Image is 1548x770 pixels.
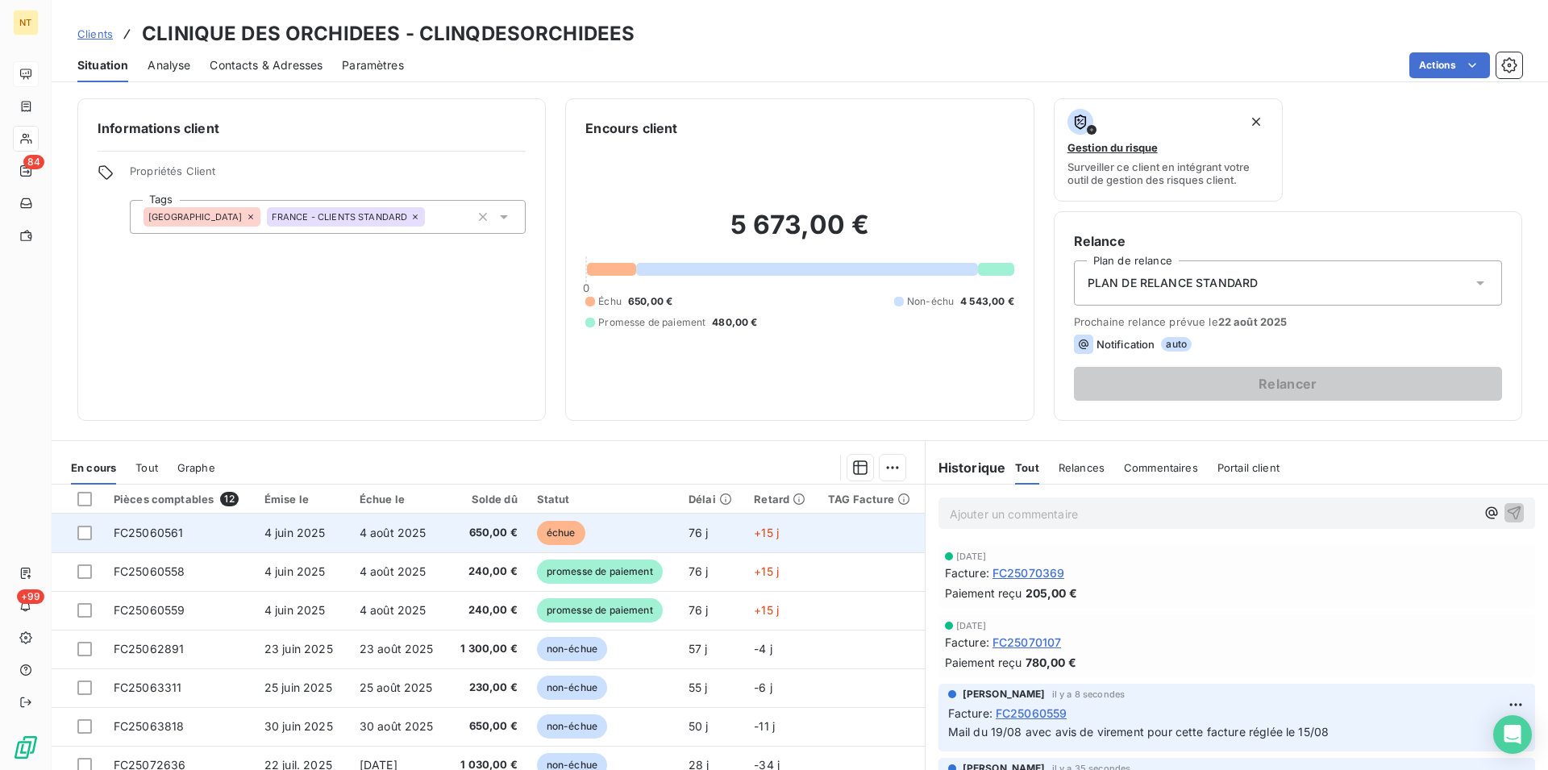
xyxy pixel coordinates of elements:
span: FRANCE - CLIENTS STANDARD [272,212,408,222]
span: 480,00 € [712,315,757,330]
span: Facture : [945,634,989,651]
span: auto [1161,337,1192,352]
h6: Relance [1074,231,1502,251]
span: PLAN DE RELANCE STANDARD [1088,275,1259,291]
span: 22 août 2025 [1218,315,1288,328]
span: Analyse [148,57,190,73]
span: 50 j [689,719,709,733]
h6: Encours client [585,119,677,138]
span: -11 j [754,719,775,733]
span: Notification [1096,338,1155,351]
span: 650,00 € [457,525,518,541]
span: Échu [598,294,622,309]
span: non-échue [537,676,607,700]
span: Situation [77,57,128,73]
span: 25 juin 2025 [264,681,332,694]
span: 4 août 2025 [360,564,427,578]
span: 1 300,00 € [457,641,518,657]
span: Gestion du risque [1067,141,1158,154]
div: TAG Facture [828,493,914,506]
span: +15 j [754,603,779,617]
span: Contacts & Adresses [210,57,322,73]
span: Portail client [1217,461,1280,474]
span: promesse de paiement [537,560,663,584]
span: En cours [71,461,116,474]
span: FC25060558 [114,564,185,578]
span: il y a 8 secondes [1052,689,1126,699]
span: 23 juin 2025 [264,642,333,656]
div: Statut [537,493,669,506]
span: Relances [1059,461,1105,474]
span: Graphe [177,461,215,474]
span: [DATE] [956,551,987,561]
span: promesse de paiement [537,598,663,622]
span: Paiement reçu [945,585,1022,601]
img: Logo LeanPay [13,735,39,760]
span: FC25070107 [992,634,1062,651]
span: Prochaine relance prévue le [1074,315,1502,328]
span: Facture : [945,564,989,581]
span: Facture : [948,705,992,722]
span: FC25070369 [992,564,1065,581]
span: FC25063311 [114,681,182,694]
span: Clients [77,27,113,40]
span: 76 j [689,526,709,539]
span: 230,00 € [457,680,518,696]
span: FC25062891 [114,642,185,656]
span: Commentaires [1124,461,1198,474]
span: 4 août 2025 [360,526,427,539]
span: [PERSON_NAME] [963,687,1046,701]
div: NT [13,10,39,35]
h2: 5 673,00 € [585,209,1013,257]
button: Actions [1409,52,1490,78]
a: Clients [77,26,113,42]
h6: Informations client [98,119,526,138]
button: Gestion du risqueSurveiller ce client en intégrant votre outil de gestion des risques client. [1054,98,1284,202]
span: FC25060559 [114,603,185,617]
button: Relancer [1074,367,1502,401]
span: 780,00 € [1026,654,1076,671]
span: 57 j [689,642,708,656]
span: 205,00 € [1026,585,1077,601]
span: -4 j [754,642,772,656]
span: 30 juin 2025 [264,719,333,733]
h6: Historique [926,458,1006,477]
span: 4 543,00 € [960,294,1014,309]
span: échue [537,521,585,545]
span: 4 juin 2025 [264,603,326,617]
div: Solde dû [457,493,518,506]
span: 240,00 € [457,602,518,618]
span: 4 août 2025 [360,603,427,617]
span: [GEOGRAPHIC_DATA] [148,212,243,222]
span: Promesse de paiement [598,315,705,330]
span: 76 j [689,603,709,617]
span: Surveiller ce client en intégrant votre outil de gestion des risques client. [1067,160,1270,186]
span: 240,00 € [457,564,518,580]
span: 23 août 2025 [360,642,434,656]
span: [DATE] [956,621,987,631]
span: 12 [220,492,238,506]
span: FC25063818 [114,719,185,733]
input: Ajouter une valeur [425,210,438,224]
span: 76 j [689,564,709,578]
span: 0 [583,281,589,294]
span: 650,00 € [457,718,518,735]
div: Émise le [264,493,340,506]
span: Paramètres [342,57,404,73]
div: Délai [689,493,734,506]
div: Pièces comptables [114,492,245,506]
div: Open Intercom Messenger [1493,715,1532,754]
a: 84 [13,158,38,184]
span: +15 j [754,526,779,539]
span: Paiement reçu [945,654,1022,671]
span: +99 [17,589,44,604]
span: 55 j [689,681,708,694]
span: FC25060561 [114,526,184,539]
span: 4 juin 2025 [264,564,326,578]
span: Propriétés Client [130,164,526,187]
span: non-échue [537,637,607,661]
span: Tout [1015,461,1039,474]
span: 25 août 2025 [360,681,433,694]
span: 30 août 2025 [360,719,434,733]
span: 4 juin 2025 [264,526,326,539]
